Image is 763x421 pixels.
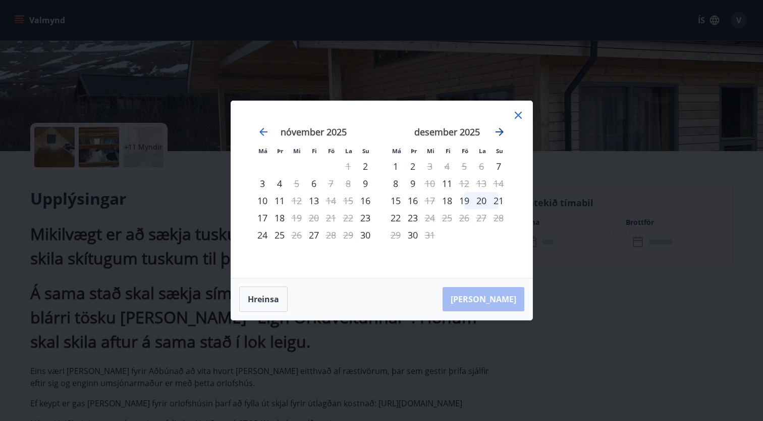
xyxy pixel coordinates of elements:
[421,192,439,209] div: Aðeins útritun í boði
[473,192,490,209] div: 20
[404,209,421,226] div: 23
[305,209,322,226] td: Not available. fimmtudagur, 20. nóvember 2025
[479,147,486,155] small: La
[456,158,473,175] td: Not available. föstudagur, 5. desember 2025
[387,209,404,226] div: 22
[421,175,439,192] td: Not available. miðvikudagur, 10. desember 2025
[404,158,421,175] td: Choose þriðjudagur, 2. desember 2025 as your check-in date. It’s available.
[439,192,456,209] div: Aðeins innritun í boði
[490,192,507,209] div: 21
[357,192,374,209] div: Aðeins innritun í boði
[288,209,305,226] div: Aðeins útritun í boði
[239,287,288,312] button: Hreinsa
[357,209,374,226] td: Choose sunnudagur, 23. nóvember 2025 as your check-in date. It’s available.
[271,175,288,192] td: Choose þriðjudagur, 4. nóvember 2025 as your check-in date. It’s available.
[490,209,507,226] td: Not available. sunnudagur, 28. desember 2025
[404,175,421,192] td: Choose þriðjudagur, 9. desember 2025 as your check-in date. It’s available.
[404,226,421,244] td: Choose þriðjudagur, 30. desember 2025 as your check-in date. It’s available.
[257,126,269,138] div: Move backward to switch to the previous month.
[254,192,271,209] td: Choose mánudagur, 10. nóvember 2025 as your check-in date. It’s available.
[288,192,305,209] td: Not available. miðvikudagur, 12. nóvember 2025
[387,158,404,175] div: 1
[328,147,335,155] small: Fö
[258,147,267,155] small: Má
[271,226,288,244] div: 25
[322,175,340,192] td: Not available. föstudagur, 7. nóvember 2025
[456,175,473,192] td: Not available. föstudagur, 12. desember 2025
[271,175,288,192] div: 4
[322,175,340,192] div: Aðeins útritun í boði
[254,226,271,244] td: Choose mánudagur, 24. nóvember 2025 as your check-in date. It’s available.
[473,209,490,226] td: Not available. laugardagur, 27. desember 2025
[340,175,357,192] td: Not available. laugardagur, 8. nóvember 2025
[271,192,288,209] div: 11
[357,175,374,192] td: Choose sunnudagur, 9. nóvember 2025 as your check-in date. It’s available.
[254,209,271,226] td: Choose mánudagur, 17. nóvember 2025 as your check-in date. It’s available.
[288,209,305,226] td: Not available. miðvikudagur, 19. nóvember 2025
[281,126,347,138] strong: nóvember 2025
[421,192,439,209] td: Not available. miðvikudagur, 17. desember 2025
[456,192,473,209] div: 19
[473,192,490,209] td: Choose laugardagur, 20. desember 2025 as your check-in date. It’s available.
[345,147,352,155] small: La
[357,158,374,175] td: Choose sunnudagur, 2. nóvember 2025 as your check-in date. It’s available.
[404,209,421,226] td: Choose þriðjudagur, 23. desember 2025 as your check-in date. It’s available.
[305,192,322,209] div: Aðeins innritun í boði
[387,158,404,175] td: Choose mánudagur, 1. desember 2025 as your check-in date. It’s available.
[254,192,271,209] div: 10
[387,175,404,192] td: Choose mánudagur, 8. desember 2025 as your check-in date. It’s available.
[496,147,503,155] small: Su
[439,175,456,192] td: Choose fimmtudagur, 11. desember 2025 as your check-in date. It’s available.
[305,175,322,192] div: Aðeins innritun í boði
[404,226,421,244] div: Aðeins innritun í boði
[387,175,404,192] div: 8
[439,192,456,209] td: Choose fimmtudagur, 18. desember 2025 as your check-in date. It’s available.
[404,192,421,209] td: Choose þriðjudagur, 16. desember 2025 as your check-in date. It’s available.
[439,209,456,226] td: Not available. fimmtudagur, 25. desember 2025
[387,192,404,209] td: Choose mánudagur, 15. desember 2025 as your check-in date. It’s available.
[473,158,490,175] td: Not available. laugardagur, 6. desember 2025
[357,158,374,175] div: Aðeins innritun í boði
[387,192,404,209] div: Aðeins innritun í boði
[494,126,506,138] div: Move forward to switch to the next month.
[404,158,421,175] div: 2
[288,192,305,209] div: Aðeins útritun í boði
[322,226,340,244] td: Not available. föstudagur, 28. nóvember 2025
[490,175,507,192] td: Not available. sunnudagur, 14. desember 2025
[254,175,271,192] td: Choose mánudagur, 3. nóvember 2025 as your check-in date. It’s available.
[439,175,456,192] div: Aðeins innritun í boði
[357,175,374,192] div: Aðeins innritun í boði
[404,175,421,192] div: 9
[357,226,374,244] div: Aðeins innritun í boði
[490,192,507,209] td: Choose sunnudagur, 21. desember 2025 as your check-in date. It’s available.
[305,226,322,244] td: Choose fimmtudagur, 27. nóvember 2025 as your check-in date. It’s available.
[473,175,490,192] td: Not available. laugardagur, 13. desember 2025
[421,226,439,244] div: Aðeins útritun í boði
[293,147,301,155] small: Mi
[357,209,374,226] div: Aðeins innritun í boði
[340,209,357,226] td: Not available. laugardagur, 22. nóvember 2025
[404,192,421,209] div: 16
[357,192,374,209] td: Choose sunnudagur, 16. nóvember 2025 as your check-in date. It’s available.
[271,209,288,226] td: Choose þriðjudagur, 18. nóvember 2025 as your check-in date. It’s available.
[305,226,322,244] div: Aðeins innritun í boði
[254,209,271,226] div: 17
[288,175,305,192] td: Not available. miðvikudagur, 5. nóvember 2025
[446,147,451,155] small: Fi
[421,175,439,192] div: Aðeins útritun í boði
[322,192,340,209] div: Aðeins útritun í boði
[271,209,288,226] div: 18
[340,158,357,175] td: Not available. laugardagur, 1. nóvember 2025
[357,226,374,244] td: Choose sunnudagur, 30. nóvember 2025 as your check-in date. It’s available.
[421,158,439,175] div: Aðeins útritun í boði
[387,209,404,226] td: Choose mánudagur, 22. desember 2025 as your check-in date. It’s available.
[456,192,473,209] td: Choose föstudagur, 19. desember 2025 as your check-in date. It’s available.
[322,192,340,209] td: Not available. föstudagur, 14. nóvember 2025
[456,209,473,226] td: Not available. föstudagur, 26. desember 2025
[288,226,305,244] div: Aðeins útritun í boði
[254,175,271,192] div: 3
[305,192,322,209] td: Choose fimmtudagur, 13. nóvember 2025 as your check-in date. It’s available.
[277,147,283,155] small: Þr
[427,147,434,155] small: Mi
[387,226,404,244] td: Not available. mánudagur, 29. desember 2025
